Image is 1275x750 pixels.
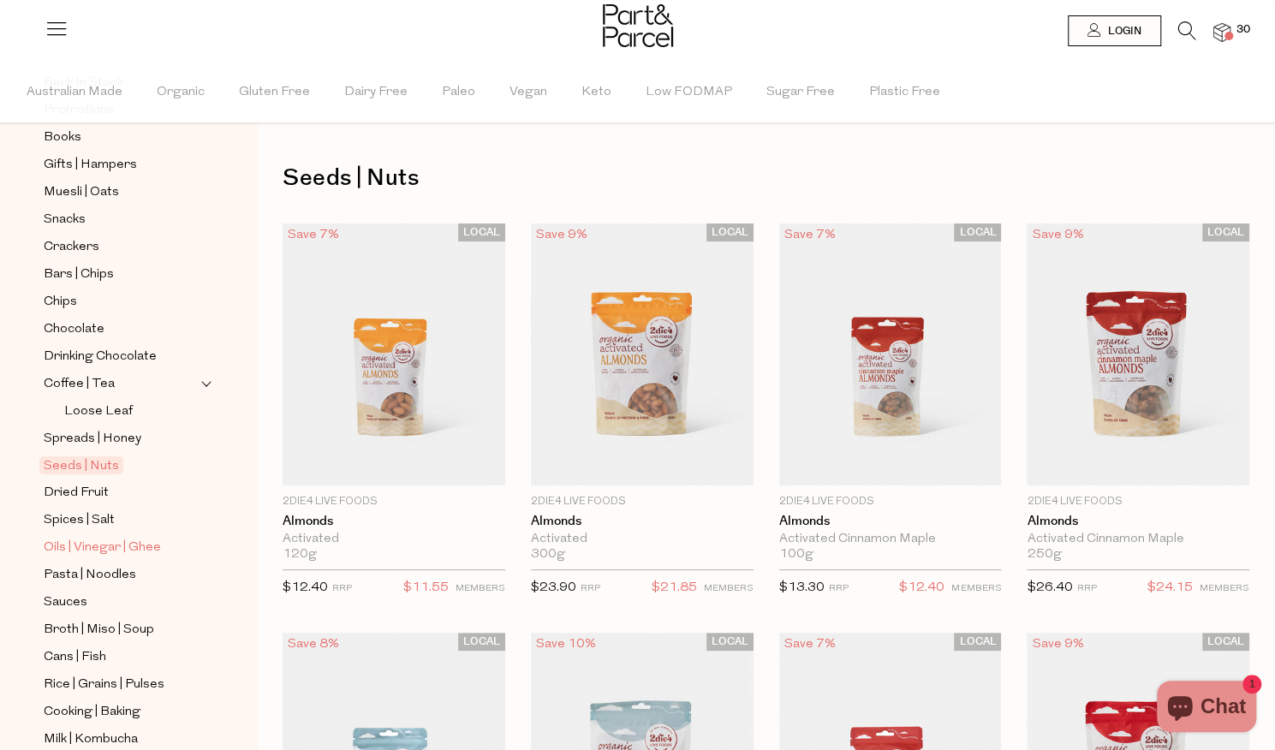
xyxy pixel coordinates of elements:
[1027,633,1088,656] div: Save 9%
[44,318,200,340] a: Chocolate
[283,223,344,247] div: Save 7%
[403,577,449,599] span: $11.55
[44,429,141,449] span: Spreads | Honey
[157,62,205,122] span: Organic
[239,62,310,122] span: Gluten Free
[531,633,601,656] div: Save 10%
[603,4,673,47] img: Part&Parcel
[44,729,138,750] span: Milk | Kombucha
[779,494,1002,509] p: 2Die4 Live Foods
[283,532,505,547] div: Activated
[779,223,841,247] div: Save 7%
[64,401,200,422] a: Loose Leaf
[44,592,200,613] a: Sauces
[581,584,600,593] small: RRP
[899,577,944,599] span: $12.40
[1213,23,1230,41] a: 30
[44,620,154,640] span: Broth | Miso | Soup
[766,62,835,122] span: Sugar Free
[531,494,754,509] p: 2Die4 Live Foods
[332,584,352,593] small: RRP
[44,209,200,230] a: Snacks
[779,581,825,594] span: $13.30
[1027,223,1088,247] div: Save 9%
[44,128,81,148] span: Books
[44,592,87,613] span: Sauces
[779,514,1002,529] a: Almonds
[44,646,200,668] a: Cans | Fish
[1027,547,1061,562] span: 250g
[44,619,200,640] a: Broth | Miso | Soup
[283,633,344,656] div: Save 8%
[44,264,200,285] a: Bars | Chips
[1202,223,1249,241] span: LOCAL
[829,584,849,593] small: RRP
[954,223,1001,241] span: LOCAL
[509,62,547,122] span: Vegan
[1027,532,1249,547] div: Activated Cinnamon Maple
[283,158,1249,198] h1: Seeds | Nuts
[1027,581,1072,594] span: $26.40
[458,223,505,241] span: LOCAL
[44,182,119,203] span: Muesli | Oats
[44,154,200,176] a: Gifts | Hampers
[531,547,565,562] span: 300g
[283,514,505,529] a: Almonds
[1152,681,1261,736] inbox-online-store-chat: Shopify online store chat
[64,402,133,422] span: Loose Leaf
[39,456,123,474] span: Seeds | Nuts
[44,564,200,586] a: Pasta | Noodles
[44,702,140,723] span: Cooking | Baking
[456,584,505,593] small: MEMBERS
[779,532,1002,547] div: Activated Cinnamon Maple
[704,584,754,593] small: MEMBERS
[531,223,754,486] img: Almonds
[44,237,99,258] span: Crackers
[951,584,1001,593] small: MEMBERS
[44,482,200,503] a: Dried Fruit
[706,223,754,241] span: LOCAL
[1068,15,1161,46] a: Login
[44,455,200,476] a: Seeds | Nuts
[442,62,475,122] span: Paleo
[44,319,104,340] span: Chocolate
[44,291,200,312] a: Chips
[44,510,115,531] span: Spices | Salt
[1027,223,1249,486] img: Almonds
[531,223,593,247] div: Save 9%
[869,62,940,122] span: Plastic Free
[44,565,136,586] span: Pasta | Noodles
[283,581,328,594] span: $12.40
[1027,514,1249,529] a: Almonds
[200,373,212,394] button: Expand/Collapse Coffee | Tea
[44,292,77,312] span: Chips
[1232,22,1254,38] span: 30
[44,373,200,395] a: Coffee | Tea
[706,633,754,651] span: LOCAL
[44,347,157,367] span: Drinking Chocolate
[779,633,841,656] div: Save 7%
[283,223,505,486] img: Almonds
[44,509,200,531] a: Spices | Salt
[531,532,754,547] div: Activated
[344,62,408,122] span: Dairy Free
[44,127,200,148] a: Books
[652,577,697,599] span: $21.85
[1200,584,1249,593] small: MEMBERS
[44,729,200,750] a: Milk | Kombucha
[1147,577,1193,599] span: $24.15
[1202,633,1249,651] span: LOCAL
[44,701,200,723] a: Cooking | Baking
[44,538,161,558] span: Oils | Vinegar | Ghee
[283,494,505,509] p: 2Die4 Live Foods
[44,155,137,176] span: Gifts | Hampers
[1027,494,1249,509] p: 2Die4 Live Foods
[44,346,200,367] a: Drinking Chocolate
[581,62,611,122] span: Keto
[531,514,754,529] a: Almonds
[1076,584,1096,593] small: RRP
[44,428,200,449] a: Spreads | Honey
[954,633,1001,651] span: LOCAL
[1104,24,1141,39] span: Login
[44,674,200,695] a: Rice | Grains | Pulses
